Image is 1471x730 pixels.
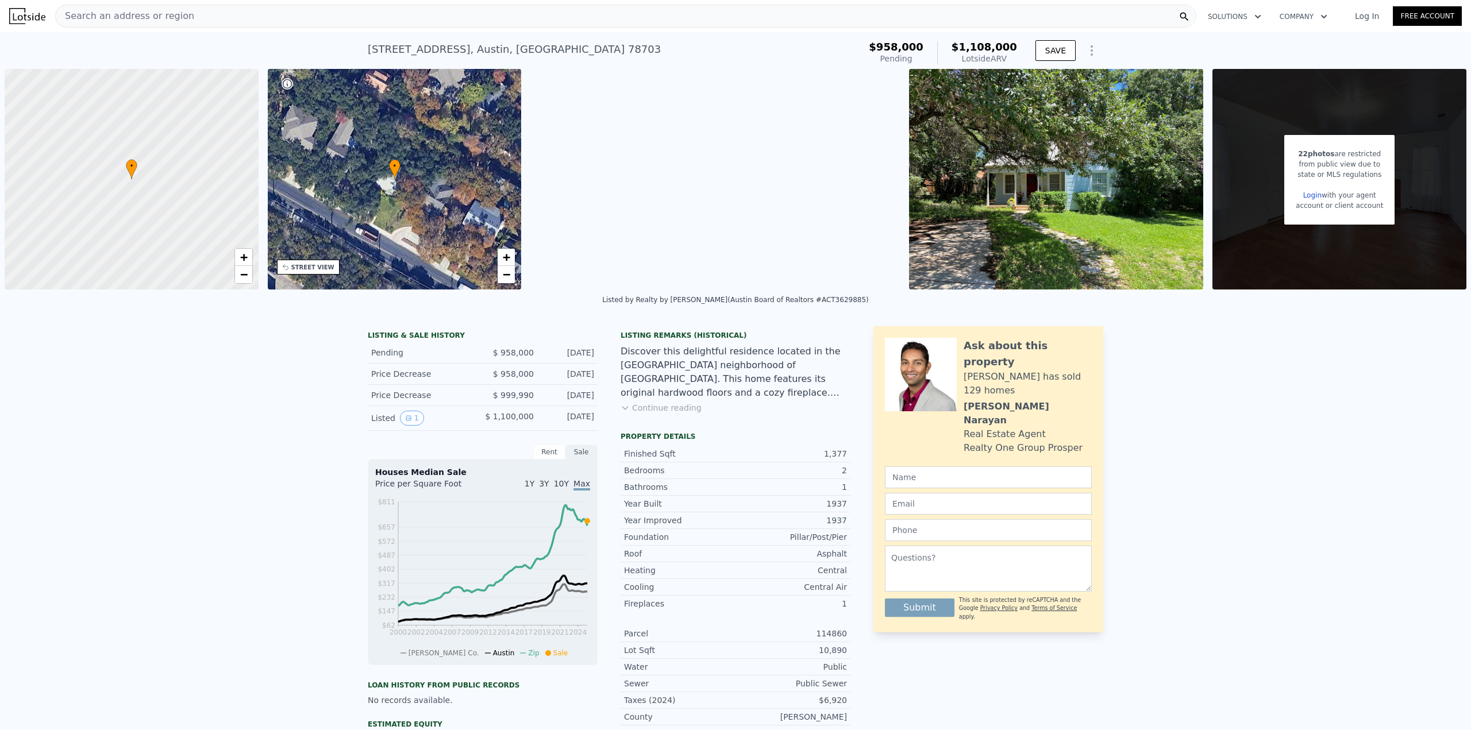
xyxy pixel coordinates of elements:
div: $6,920 [735,694,847,706]
div: LISTING & SALE HISTORY [368,331,598,342]
div: 10,890 [735,644,847,656]
span: $958,000 [869,41,923,53]
span: 10Y [554,479,569,488]
span: • [126,161,137,171]
div: Sale [565,445,598,459]
tspan: 2019 [533,628,551,636]
div: Lot Sqft [624,644,735,656]
div: Price Decrease [371,389,473,401]
div: Fireplaces [624,598,735,609]
div: [PERSON_NAME] [735,711,847,723]
div: Central [735,565,847,576]
a: Free Account [1393,6,1462,26]
input: Email [885,493,1092,515]
a: Zoom in [498,249,515,266]
div: are restricted [1296,149,1383,159]
div: [STREET_ADDRESS] , Austin , [GEOGRAPHIC_DATA] 78703 [368,41,661,57]
span: Sale [553,649,568,657]
div: Public [735,661,847,673]
tspan: $402 [378,565,395,573]
a: Log In [1341,10,1393,22]
div: This site is protected by reCAPTCHA and the Google and apply. [959,596,1092,621]
tspan: 2021 [551,628,569,636]
div: 1937 [735,498,847,509]
div: Rent [533,445,565,459]
div: Year Improved [624,515,735,526]
div: Heating [624,565,735,576]
div: Property details [621,432,850,441]
div: Listing Remarks (Historical) [621,331,850,340]
div: Roof [624,548,735,559]
div: Houses Median Sale [375,466,590,478]
img: Lotside [9,8,45,24]
span: with your agent [1322,191,1376,199]
tspan: $487 [378,551,395,559]
span: + [240,250,247,264]
div: Listed by Realty by [PERSON_NAME] (Austin Board of Realtors #ACT3629885) [602,296,869,304]
div: Real Estate Agent [964,427,1046,441]
button: Submit [885,598,954,617]
div: Finished Sqft [624,448,735,459]
div: Water [624,661,735,673]
div: County [624,711,735,723]
span: 22 photos [1298,150,1334,158]
div: [PERSON_NAME] has sold 129 homes [964,370,1092,397]
tspan: 2012 [479,628,497,636]
div: 1 [735,598,847,609]
div: Public Sewer [735,678,847,689]
div: Ask about this property [964,338,1092,370]
tspan: 2007 [444,628,461,636]
span: $ 1,100,000 [485,412,534,421]
div: Bedrooms [624,465,735,476]
div: Price per Square Foot [375,478,483,496]
img: Sale: 154624314 Parcel: 99584486 [909,69,1203,289]
div: Sewer [624,678,735,689]
div: 114860 [735,628,847,639]
a: Zoom out [498,266,515,283]
span: Max [573,479,590,490]
div: [PERSON_NAME] Narayan [964,400,1092,427]
div: Pending [371,347,473,358]
tspan: $232 [378,593,395,601]
div: Estimated Equity [368,720,598,729]
div: from public view due to [1296,159,1383,169]
div: 2 [735,465,847,476]
tspan: 2009 [461,628,479,636]
div: Central Air [735,581,847,593]
span: • [389,161,401,171]
div: Taxes (2024) [624,694,735,706]
a: Terms of Service [1031,605,1077,611]
tspan: 2002 [407,628,425,636]
input: Phone [885,519,1092,541]
div: [DATE] [543,389,594,401]
span: $ 999,990 [493,391,534,400]
span: − [503,267,510,281]
tspan: 2017 [515,628,533,636]
div: 1937 [735,515,847,526]
span: Austin [493,649,515,657]
div: Listed [371,411,473,426]
button: Solutions [1199,6,1270,27]
div: Cooling [624,581,735,593]
tspan: 2000 [390,628,407,636]
div: STREET VIEW [291,263,334,272]
div: Foundation [624,531,735,543]
a: Login [1303,191,1322,199]
tspan: $657 [378,523,395,531]
input: Name [885,466,1092,488]
div: Pending [869,53,923,64]
div: Realty One Group Prosper [964,441,1083,455]
span: $ 958,000 [493,369,534,378]
div: state or MLS regulations [1296,169,1383,180]
a: Zoom in [235,249,252,266]
tspan: $147 [378,607,395,615]
tspan: 2024 [569,628,587,636]
a: Privacy Policy [980,605,1018,611]
tspan: 2014 [497,628,515,636]
tspan: $572 [378,538,395,546]
tspan: $62 [382,621,395,629]
div: • [389,159,401,179]
div: Loan history from public records [368,681,598,690]
a: Zoom out [235,266,252,283]
div: Asphalt [735,548,847,559]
